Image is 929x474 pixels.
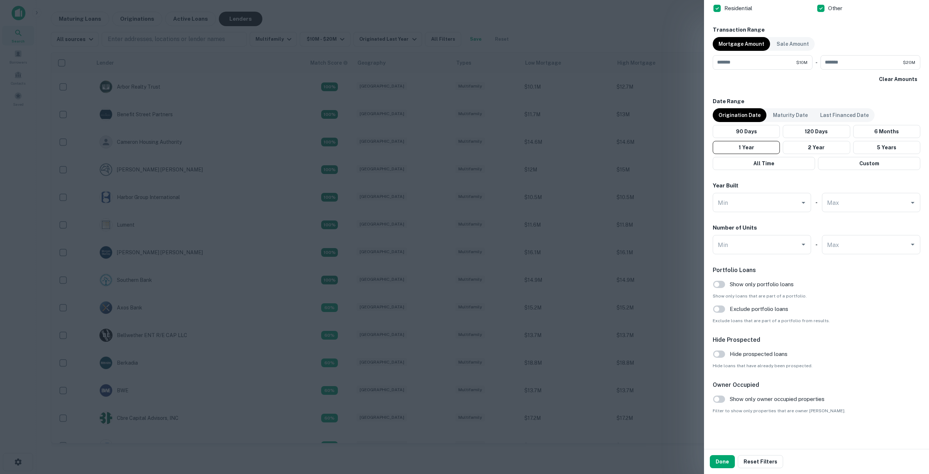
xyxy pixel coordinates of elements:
[713,224,757,232] h6: Number of Units
[876,73,920,86] button: Clear Amounts
[713,97,920,106] h6: Date Range
[820,111,869,119] p: Last Financed Date
[815,240,818,249] h6: -
[719,111,761,119] p: Origination Date
[710,455,735,468] button: Done
[713,26,920,34] h6: Transaction Range
[908,198,918,208] button: Open
[796,59,807,66] span: $10M
[815,198,818,207] h6: -
[713,157,815,170] button: All Time
[783,141,850,154] button: 2 Year
[783,125,850,138] button: 120 Days
[730,350,787,358] span: Hide prospected loans
[828,4,844,13] p: Other
[815,55,818,70] div: -
[730,305,788,313] span: Exclude portfolio loans
[853,141,920,154] button: 5 Years
[719,40,764,48] p: Mortgage Amount
[713,141,780,154] button: 1 Year
[798,198,809,208] button: Open
[730,395,824,404] span: Show only owner occupied properties
[853,125,920,138] button: 6 Months
[798,239,809,250] button: Open
[724,4,754,13] p: Residential
[903,59,915,66] span: $20M
[773,111,808,119] p: Maturity Date
[818,157,920,170] button: Custom
[730,280,794,289] span: Show only portfolio loans
[738,455,783,468] button: Reset Filters
[713,381,920,389] h6: Owner Occupied
[713,336,920,344] h6: Hide Prospected
[713,362,920,369] span: Hide loans that have already been prospected.
[713,317,920,324] span: Exclude loans that are part of a portfolio from results.
[908,239,918,250] button: Open
[713,266,920,275] h6: Portfolio Loans
[713,125,780,138] button: 90 Days
[713,408,920,414] span: Filter to show only properties that are owner [PERSON_NAME].
[713,293,920,299] span: Show only loans that are part of a portfolio.
[713,182,738,190] h6: Year Built
[777,40,809,48] p: Sale Amount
